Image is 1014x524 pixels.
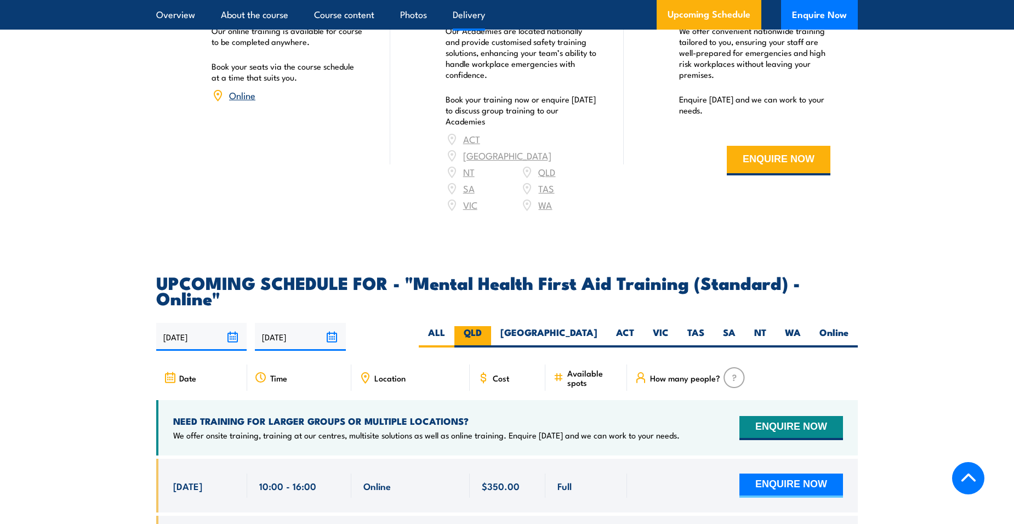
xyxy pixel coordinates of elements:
[173,415,680,427] h4: NEED TRAINING FOR LARGER GROUPS OR MULTIPLE LOCATIONS?
[173,480,202,492] span: [DATE]
[650,373,720,383] span: How many people?
[446,94,597,127] p: Book your training now or enquire [DATE] to discuss group training to our Academies
[745,326,776,348] label: NT
[212,61,363,83] p: Book your seats via the course schedule at a time that suits you.
[739,416,843,440] button: ENQUIRE NOW
[643,326,678,348] label: VIC
[363,480,391,492] span: Online
[374,373,406,383] span: Location
[156,323,247,351] input: From date
[607,326,643,348] label: ACT
[446,25,597,80] p: Our Academies are located nationally and provide customised safety training solutions, enhancing ...
[567,368,619,387] span: Available spots
[727,146,830,175] button: ENQUIRE NOW
[255,323,345,351] input: To date
[493,373,509,383] span: Cost
[419,326,454,348] label: ALL
[482,480,520,492] span: $350.00
[557,480,572,492] span: Full
[491,326,607,348] label: [GEOGRAPHIC_DATA]
[173,430,680,441] p: We offer onsite training, training at our centres, multisite solutions as well as online training...
[259,480,316,492] span: 10:00 - 16:00
[454,326,491,348] label: QLD
[679,25,830,80] p: We offer convenient nationwide training tailored to you, ensuring your staff are well-prepared fo...
[156,275,858,305] h2: UPCOMING SCHEDULE FOR - "Mental Health First Aid Training (Standard) - Online"
[270,373,287,383] span: Time
[714,326,745,348] label: SA
[179,373,196,383] span: Date
[678,326,714,348] label: TAS
[776,326,810,348] label: WA
[229,88,255,101] a: Online
[212,25,363,47] p: Our online training is available for course to be completed anywhere.
[679,94,830,116] p: Enquire [DATE] and we can work to your needs.
[739,474,843,498] button: ENQUIRE NOW
[810,326,858,348] label: Online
